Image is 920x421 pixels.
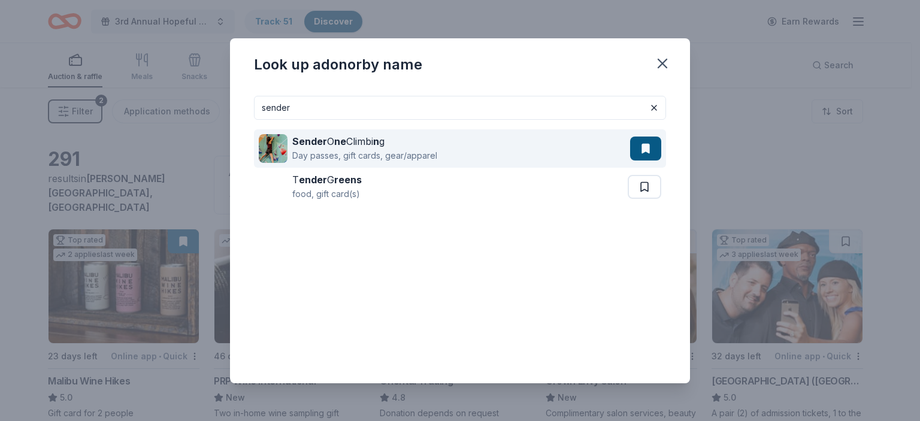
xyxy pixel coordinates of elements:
strong: reens [334,174,362,186]
div: Look up a donor by name [254,55,422,74]
strong: n [373,135,379,147]
div: T G [292,172,362,187]
strong: ender [299,174,327,186]
div: Day passes, gift cards, gear/apparel [292,149,437,163]
img: Image for Sender One Climbing [259,134,287,163]
strong: ne [334,135,346,147]
img: Image for Tender Greens [259,172,287,201]
strong: Sender [292,135,327,147]
input: Search [254,96,666,120]
div: food, gift card(s) [292,187,362,201]
div: O Climbi g [292,134,437,149]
